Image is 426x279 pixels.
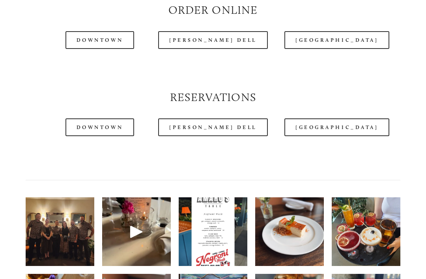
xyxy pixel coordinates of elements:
[26,89,400,105] h2: Reservations
[284,118,389,136] a: [GEOGRAPHIC_DATA]
[158,118,268,136] a: [PERSON_NAME] Dell
[255,186,324,277] img: Get cozy with our new seasonal menu, available everywhere 🍂 we&rsquo;re curious &mdash; which dis...
[332,187,400,276] img: Something for everyone 🙌
[14,197,106,266] img: In Castle Rock, there&rsquo;s a Saturday night tradition amongst the team &mdash; only this week ...
[179,186,247,277] img: Join us for Negroni Week! Each location is featuring their own unique specials ✨ runs through Sun...
[65,118,134,136] a: Downtown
